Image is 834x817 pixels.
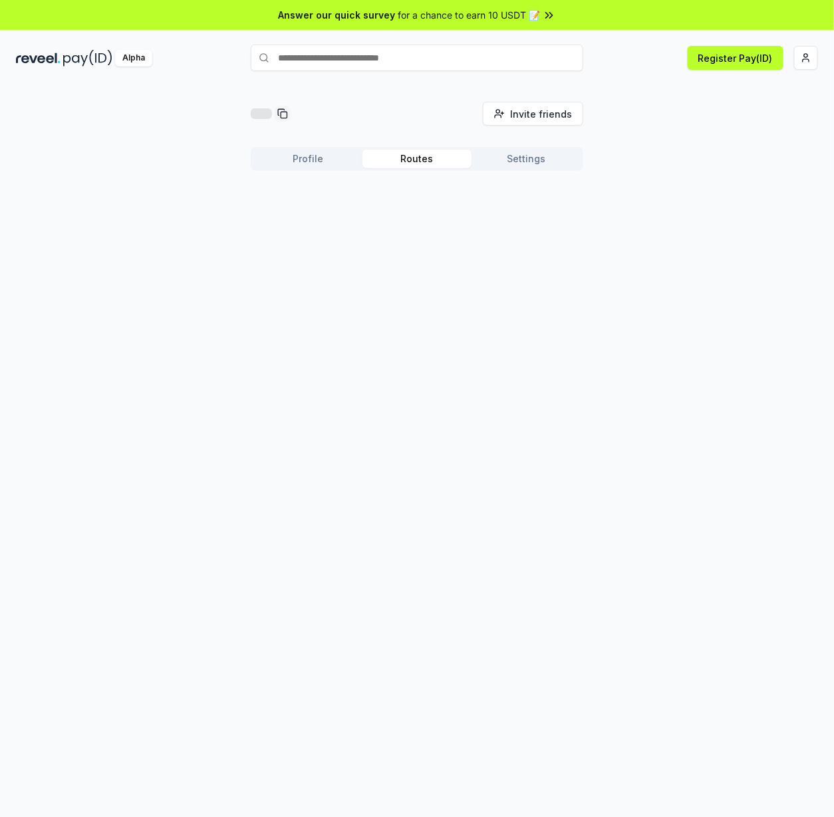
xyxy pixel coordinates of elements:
div: Alpha [115,50,152,66]
button: Profile [253,150,362,168]
button: Invite friends [483,102,583,126]
button: Settings [472,150,581,168]
span: for a chance to earn 10 USDT 📝 [398,8,540,22]
button: Routes [362,150,472,168]
button: Register Pay(ID) [688,46,783,70]
span: Invite friends [510,107,572,121]
img: pay_id [63,50,112,66]
img: reveel_dark [16,50,61,66]
span: Answer our quick survey [278,8,395,22]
